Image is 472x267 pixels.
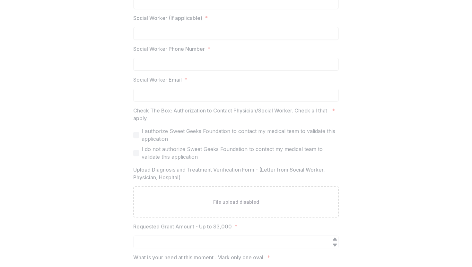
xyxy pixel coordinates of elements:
[133,76,182,84] p: Social Worker Email
[133,107,329,122] p: Check The Box: Authorization to Contact Physician/Social Worker. Check all that apply.
[142,127,339,143] span: I authorize Sweet Geeks Foundation to contact my medical team to validate this application
[133,166,335,181] p: Upload Diagnosis and Treatment Verification Form - (Letter from Social Worker, Physician, Hospital)
[133,45,205,53] p: Social Worker Phone Number
[133,14,202,22] p: Social Worker (If applicable)
[213,199,259,205] p: File upload disabled
[133,254,265,261] p: What is your need at this moment . Mark only one oval.
[142,145,339,161] span: I do not authorize Sweet Geeks Foundation to contact my medical team to validate this application
[133,223,232,230] p: Requested Grant Amount - Up to $3,000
